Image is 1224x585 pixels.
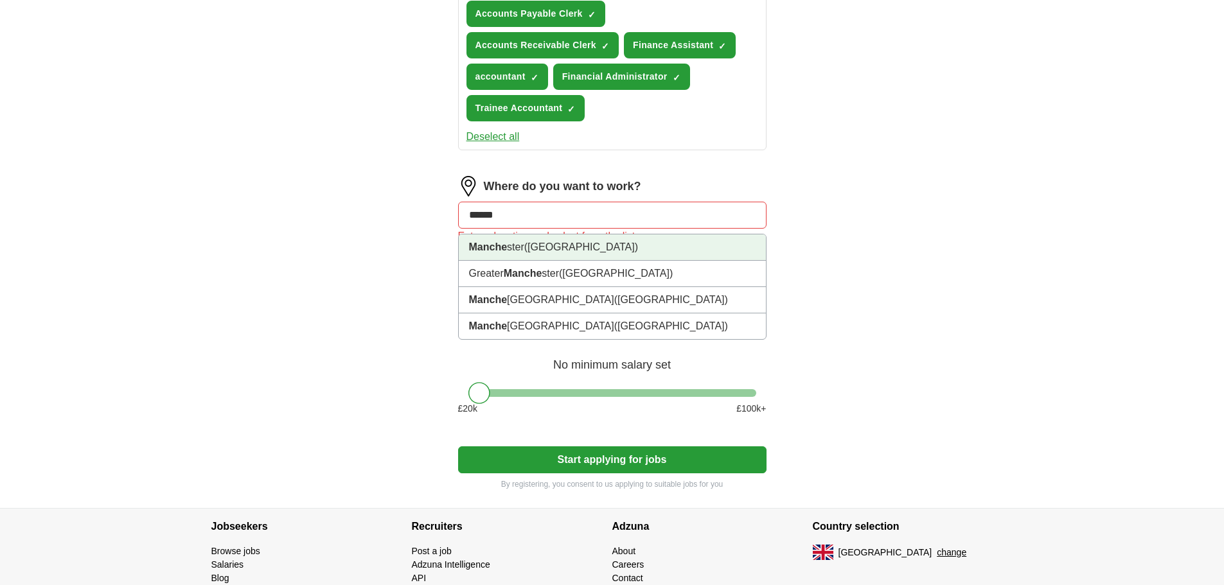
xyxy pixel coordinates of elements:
a: Adzuna Intelligence [412,559,490,570]
label: Where do you want to work? [484,178,641,195]
button: Financial Administrator✓ [553,64,690,90]
span: ([GEOGRAPHIC_DATA]) [559,268,673,279]
span: ✓ [673,73,680,83]
button: Start applying for jobs [458,446,767,473]
li: Greater ster [459,261,766,287]
a: About [612,546,636,556]
span: Accounts Payable Clerk [475,7,583,21]
button: Accounts Payable Clerk✓ [466,1,605,27]
li: [GEOGRAPHIC_DATA] [459,287,766,313]
span: Finance Assistant [633,39,713,52]
span: accountant [475,70,526,83]
a: Contact [612,573,643,583]
a: Post a job [412,546,452,556]
a: Blog [211,573,229,583]
button: Finance Assistant✓ [624,32,736,58]
img: location.png [458,176,479,196]
button: Trainee Accountant✓ [466,95,585,121]
span: ✓ [567,104,575,114]
button: accountant✓ [466,64,548,90]
span: ✓ [531,73,538,83]
a: Careers [612,559,644,570]
li: [GEOGRAPHIC_DATA] [459,313,766,339]
button: change [937,546,966,559]
strong: Manche [504,268,542,279]
strong: Manche [469,320,508,331]
p: By registering, you consent to us applying to suitable jobs for you [458,478,767,490]
strong: Manche [469,294,508,305]
img: UK flag [813,545,833,560]
div: No minimum salary set [458,343,767,374]
span: ([GEOGRAPHIC_DATA]) [614,320,728,331]
span: £ 20 k [458,402,477,415]
strong: Manche [469,241,508,252]
button: Deselect all [466,129,520,144]
span: ✓ [601,41,609,51]
a: Salaries [211,559,244,570]
span: Accounts Receivable Clerk [475,39,597,52]
span: ✓ [718,41,726,51]
a: Browse jobs [211,546,260,556]
span: ([GEOGRAPHIC_DATA]) [614,294,728,305]
span: £ 100 k+ [736,402,766,415]
div: Enter a location and select from the list [458,229,767,244]
span: [GEOGRAPHIC_DATA] [838,546,932,559]
span: ([GEOGRAPHIC_DATA]) [524,241,638,252]
li: ster [459,234,766,261]
span: Trainee Accountant [475,101,563,115]
span: Financial Administrator [562,70,668,83]
h4: Country selection [813,509,1013,545]
button: Accounts Receivable Clerk✓ [466,32,619,58]
span: ✓ [588,10,596,20]
a: API [412,573,427,583]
